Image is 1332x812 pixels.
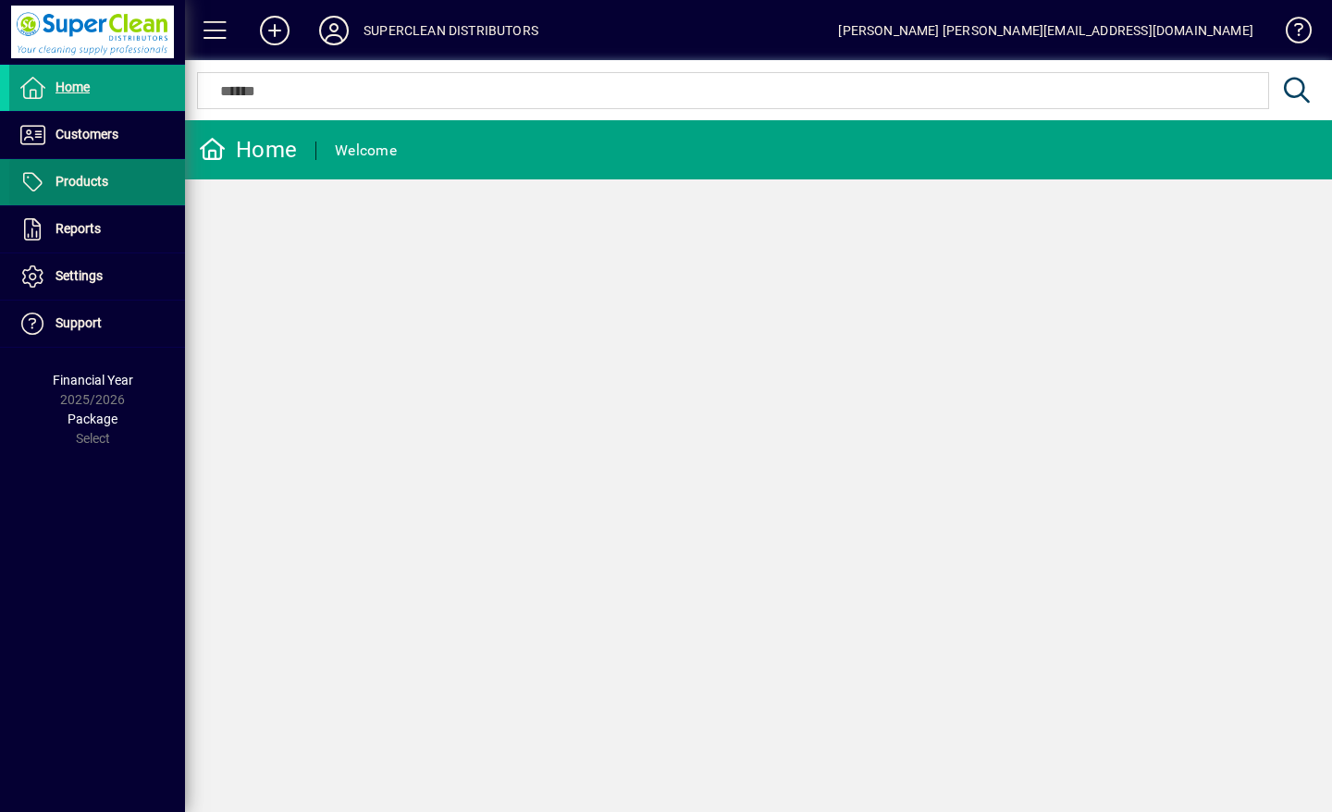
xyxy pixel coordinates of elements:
[9,112,185,158] a: Customers
[245,14,304,47] button: Add
[335,136,397,166] div: Welcome
[9,253,185,300] a: Settings
[68,412,117,426] span: Package
[55,127,118,141] span: Customers
[55,80,90,94] span: Home
[364,16,538,45] div: SUPERCLEAN DISTRIBUTORS
[9,159,185,205] a: Products
[199,135,297,165] div: Home
[55,268,103,283] span: Settings
[55,315,102,330] span: Support
[838,16,1253,45] div: [PERSON_NAME] [PERSON_NAME][EMAIL_ADDRESS][DOMAIN_NAME]
[1272,4,1309,64] a: Knowledge Base
[9,206,185,252] a: Reports
[55,174,108,189] span: Products
[304,14,364,47] button: Profile
[9,301,185,347] a: Support
[55,221,101,236] span: Reports
[53,373,133,388] span: Financial Year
